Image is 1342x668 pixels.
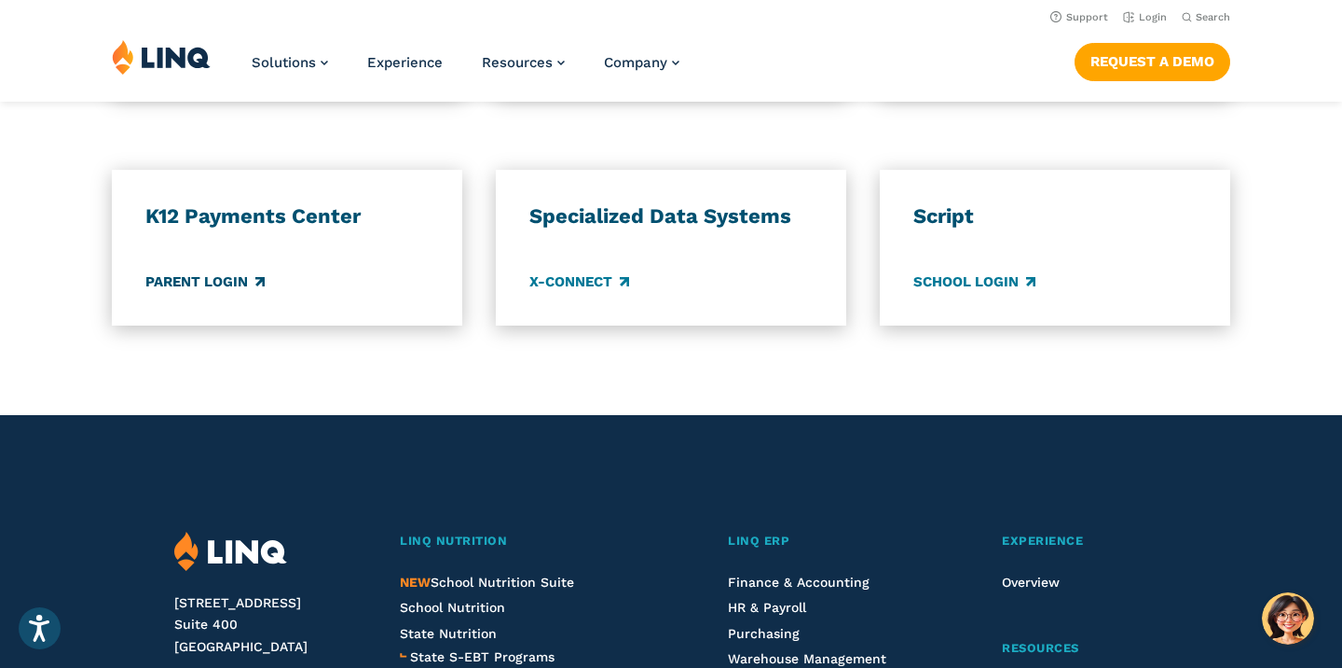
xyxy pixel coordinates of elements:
span: Resources [482,54,553,71]
a: Finance & Accounting [728,575,870,590]
span: Company [604,54,667,71]
a: Experience [367,54,443,71]
img: LINQ | K‑12 Software [174,532,287,572]
h3: Script [913,203,1197,230]
a: Resources [482,54,565,71]
h3: Specialized Data Systems [529,203,813,230]
a: State S-EBT Programs [410,647,555,667]
button: Open Search Bar [1182,10,1230,24]
a: Support [1050,11,1108,23]
a: Experience [1002,532,1168,551]
span: Experience [1002,534,1083,548]
a: School Login [913,271,1035,292]
img: LINQ | K‑12 Software [112,39,211,75]
a: Purchasing [728,626,800,641]
address: [STREET_ADDRESS] Suite 400 [GEOGRAPHIC_DATA] [174,592,366,659]
span: Resources [1002,641,1079,655]
span: LINQ Nutrition [400,534,507,548]
a: Parent Login [145,271,265,292]
a: Solutions [252,54,328,71]
a: HR & Payroll [728,600,806,615]
nav: Primary Navigation [252,39,679,101]
span: Solutions [252,54,316,71]
span: NEW [400,575,431,590]
a: X-Connect [529,271,629,292]
a: LINQ Nutrition [400,532,654,551]
a: School Nutrition [400,600,505,615]
nav: Button Navigation [1075,39,1230,80]
span: Search [1196,11,1230,23]
span: LINQ ERP [728,534,789,548]
a: Overview [1002,575,1060,590]
span: State S-EBT Programs [410,649,555,664]
a: NEWSchool Nutrition Suite [400,575,574,590]
a: Company [604,54,679,71]
a: LINQ ERP [728,532,928,551]
a: Login [1123,11,1167,23]
a: Resources [1002,639,1168,659]
a: State Nutrition [400,626,497,641]
a: Request a Demo [1075,43,1230,80]
span: School Nutrition Suite [400,575,574,590]
h3: K12 Payments Center [145,203,429,230]
button: Hello, have a question? Let’s chat. [1262,592,1314,645]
